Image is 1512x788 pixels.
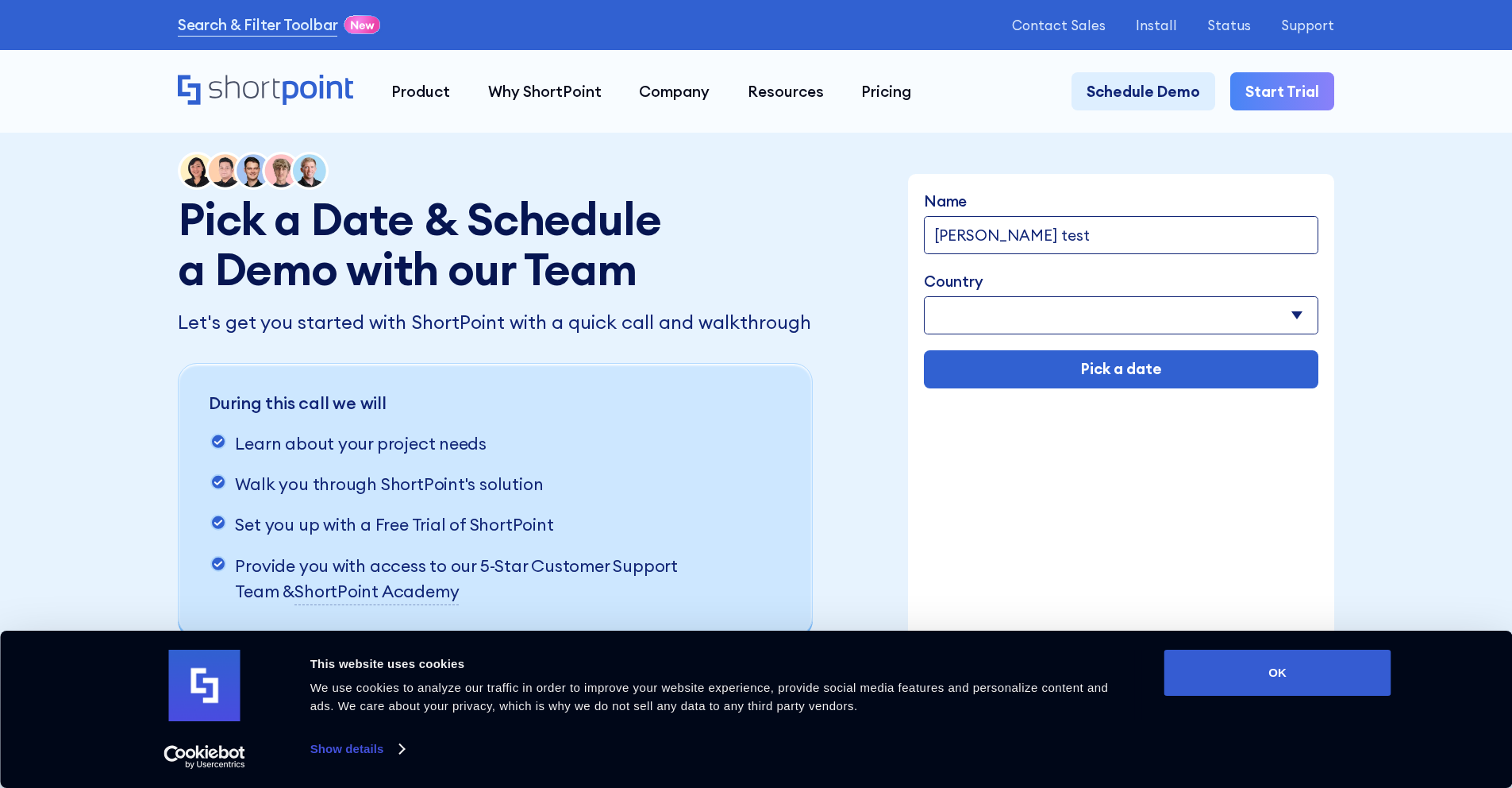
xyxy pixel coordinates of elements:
div: Resources [748,80,824,103]
p: Walk you through ShortPoint's solution [235,472,543,497]
div: This website uses cookies [310,655,1129,674]
a: Product [372,72,469,110]
a: Start Trial [1230,72,1334,110]
span: We use cookies to analyze our traffic in order to improve your website experience, provide social... [310,681,1109,713]
div: Company [639,80,710,103]
a: Schedule Demo [1071,72,1215,110]
div: Product [391,80,450,103]
input: Pick a date [924,350,1318,388]
a: Install [1136,17,1177,33]
h1: Pick a Date & Schedule a Demo with our Team [178,194,677,294]
a: Pricing [843,72,931,110]
div: Why ShortPoint [488,80,602,103]
iframe: Chat Widget [1226,604,1512,788]
label: Country [924,270,1318,293]
div: Pricing [861,80,911,103]
a: Show details [310,737,404,761]
p: Learn about your project needs [235,431,487,457]
p: Set you up with a Free Trial of ShortPoint [235,512,553,538]
a: Search & Filter Toolbar [178,14,338,37]
a: Support [1281,17,1334,33]
a: Why ShortPoint [469,72,621,110]
a: Home [178,75,353,107]
p: Let's get you started with ShortPoint with a quick call and walkthrough [178,308,818,337]
button: OK [1164,650,1391,696]
a: Contact Sales [1012,17,1106,33]
a: Resources [729,72,843,110]
img: logo [169,650,240,721]
a: Usercentrics Cookiebot - opens in a new window [135,745,274,769]
p: Provide you with access to our 5-Star Customer Support Team & [235,554,721,605]
a: Status [1207,17,1251,33]
a: ShortPoint Academy [294,579,459,605]
p: During this call we will [209,391,721,416]
a: Company [620,72,729,110]
form: Demo Form [924,190,1318,388]
label: Name [924,190,1318,213]
input: full name [924,216,1318,254]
